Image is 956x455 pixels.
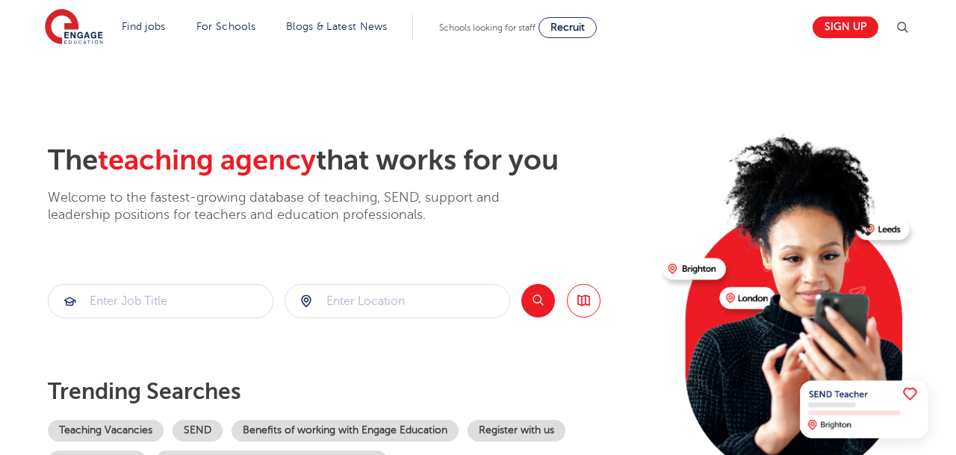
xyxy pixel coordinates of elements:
a: Find jobs [122,21,166,32]
a: Blogs & Latest News [286,21,388,32]
a: Benefits of working with Engage Education [232,420,459,442]
div: Submit [48,284,273,318]
h2: The that works for you [48,143,651,178]
span: Schools looking for staff [439,22,536,33]
span: teaching agency [98,144,316,176]
a: SEND [173,420,223,442]
a: Sign up [813,16,878,38]
button: Search [521,284,555,318]
input: Submit [49,285,273,318]
a: Register with us [468,420,565,442]
img: Engage Education [45,9,103,46]
p: Trending searches [48,378,651,405]
a: For Schools [196,21,255,32]
p: Welcome to the fastest-growing database of teaching, SEND, support and leadership positions for t... [48,189,541,224]
span: Recruit [550,22,585,33]
input: Submit [285,285,509,318]
div: Submit [285,284,510,318]
a: Recruit [538,17,597,38]
a: Teaching Vacancies [48,420,164,442]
